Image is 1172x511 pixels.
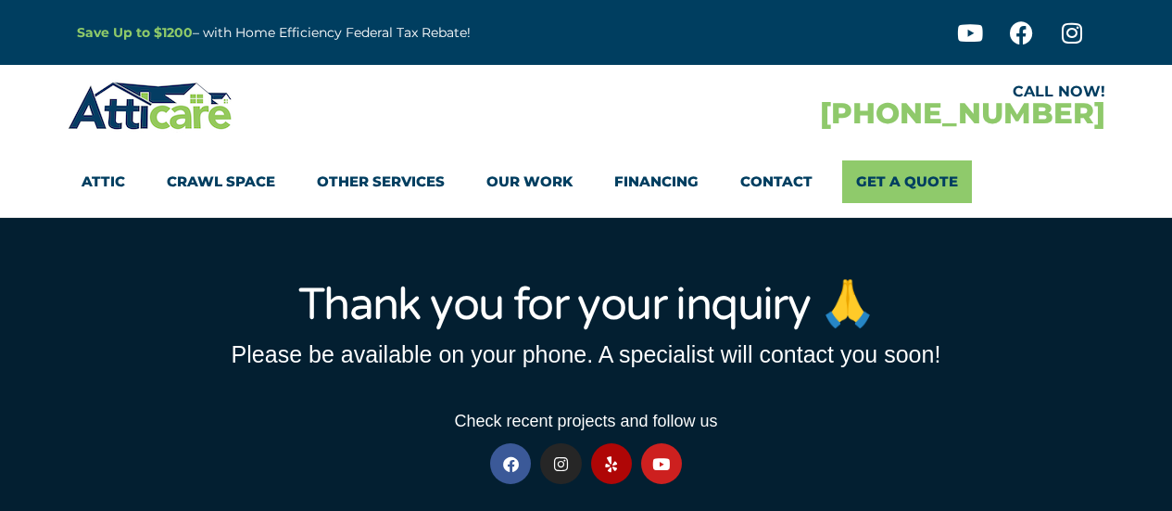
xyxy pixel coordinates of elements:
a: Attic [82,160,125,203]
a: Contact [740,160,813,203]
a: Get A Quote [842,160,972,203]
a: Other Services [317,160,445,203]
a: Our Work [486,160,573,203]
nav: Menu [82,160,1091,203]
a: Financing [614,160,699,203]
p: – with Home Efficiency Federal Tax Rebate! [77,22,677,44]
h3: Please be available on your phone. A specialist will contact you soon! [77,343,1096,366]
h3: Check recent projects and follow us [77,413,1096,429]
a: Save Up to $1200 [77,24,193,41]
div: CALL NOW! [586,84,1105,99]
h1: Thank you for your inquiry 🙏 [77,283,1096,327]
a: Crawl Space [167,160,275,203]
